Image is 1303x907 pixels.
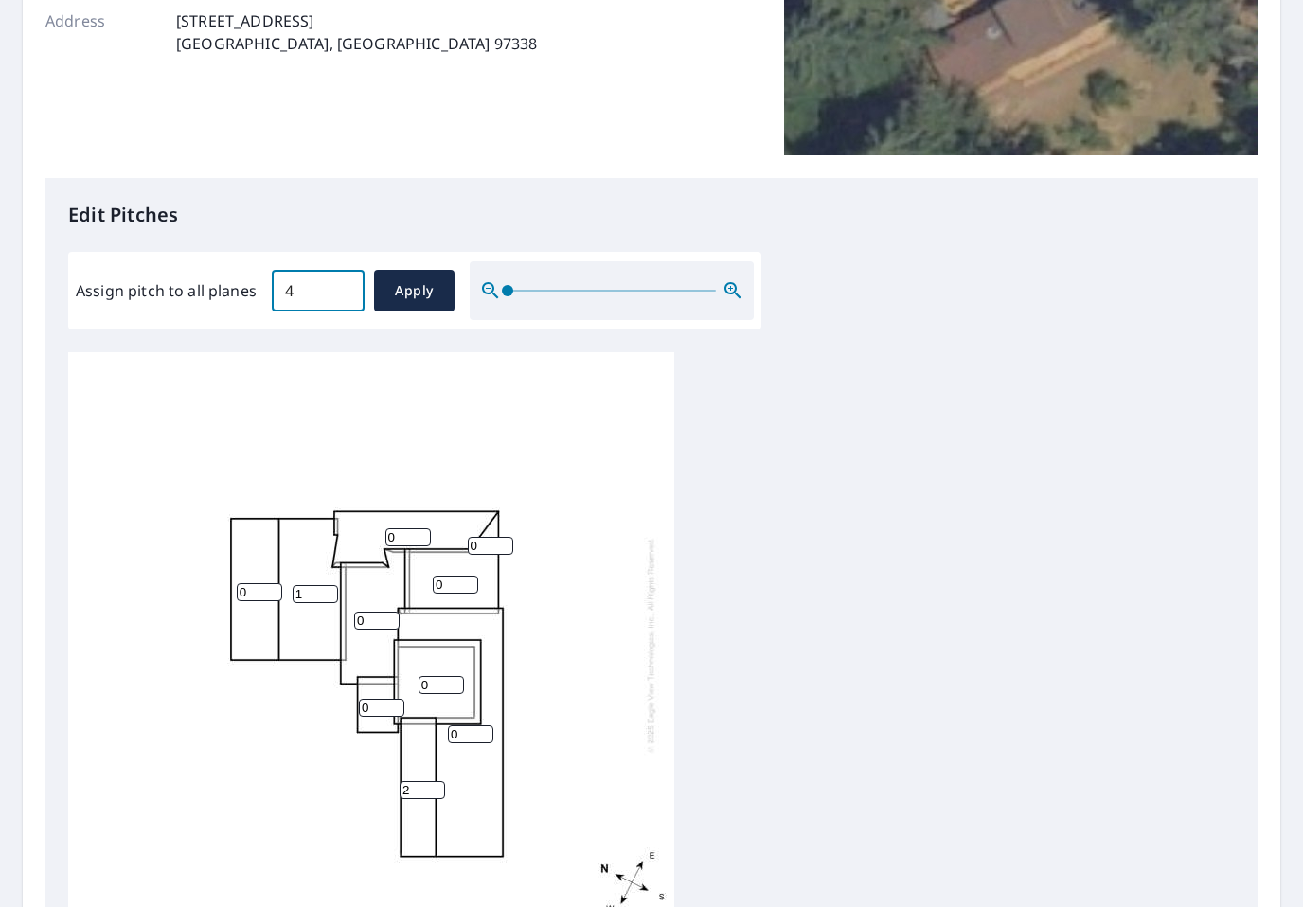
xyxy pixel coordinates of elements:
[68,201,1235,229] p: Edit Pitches
[389,279,439,303] span: Apply
[176,9,537,55] p: [STREET_ADDRESS] [GEOGRAPHIC_DATA], [GEOGRAPHIC_DATA] 97338
[76,279,257,302] label: Assign pitch to all planes
[374,270,455,311] button: Apply
[272,264,365,317] input: 00.0
[45,9,159,55] p: Address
